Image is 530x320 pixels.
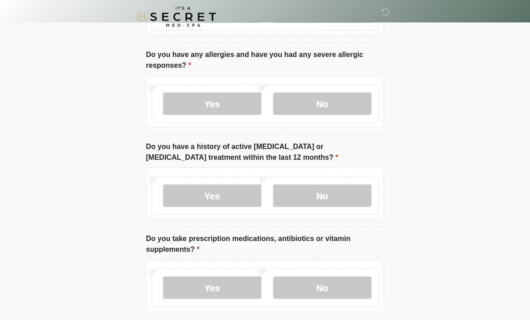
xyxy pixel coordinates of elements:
label: Yes [163,277,261,299]
label: Do you take prescription medications, antibiotics or vitamin supplements? [146,234,384,255]
label: Yes [163,185,261,207]
label: No [273,277,371,299]
label: Do you have a history of active [MEDICAL_DATA] or [MEDICAL_DATA] treatment within the last 12 mon... [146,142,384,163]
img: It's A Secret Med Spa Logo [137,7,216,27]
label: Do you have any allergies and have you had any severe allergic responses? [146,50,384,71]
label: No [273,185,371,207]
label: Yes [163,93,261,115]
label: No [273,93,371,115]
